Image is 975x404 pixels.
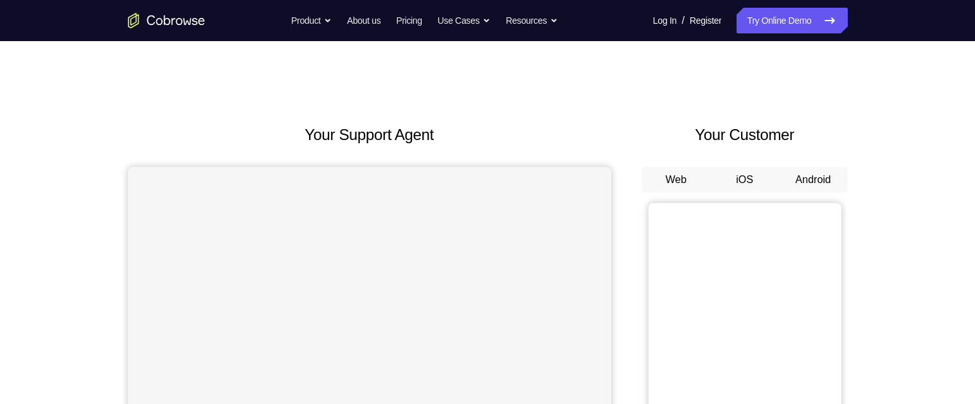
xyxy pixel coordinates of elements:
[653,8,677,33] a: Log In
[690,8,721,33] a: Register
[737,8,847,33] a: Try Online Demo
[506,8,558,33] button: Resources
[710,167,779,193] button: iOS
[438,8,490,33] button: Use Cases
[682,13,684,28] span: /
[347,8,380,33] a: About us
[291,8,332,33] button: Product
[128,123,611,146] h2: Your Support Agent
[128,13,205,28] a: Go to the home page
[642,167,711,193] button: Web
[779,167,848,193] button: Android
[642,123,848,146] h2: Your Customer
[396,8,422,33] a: Pricing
